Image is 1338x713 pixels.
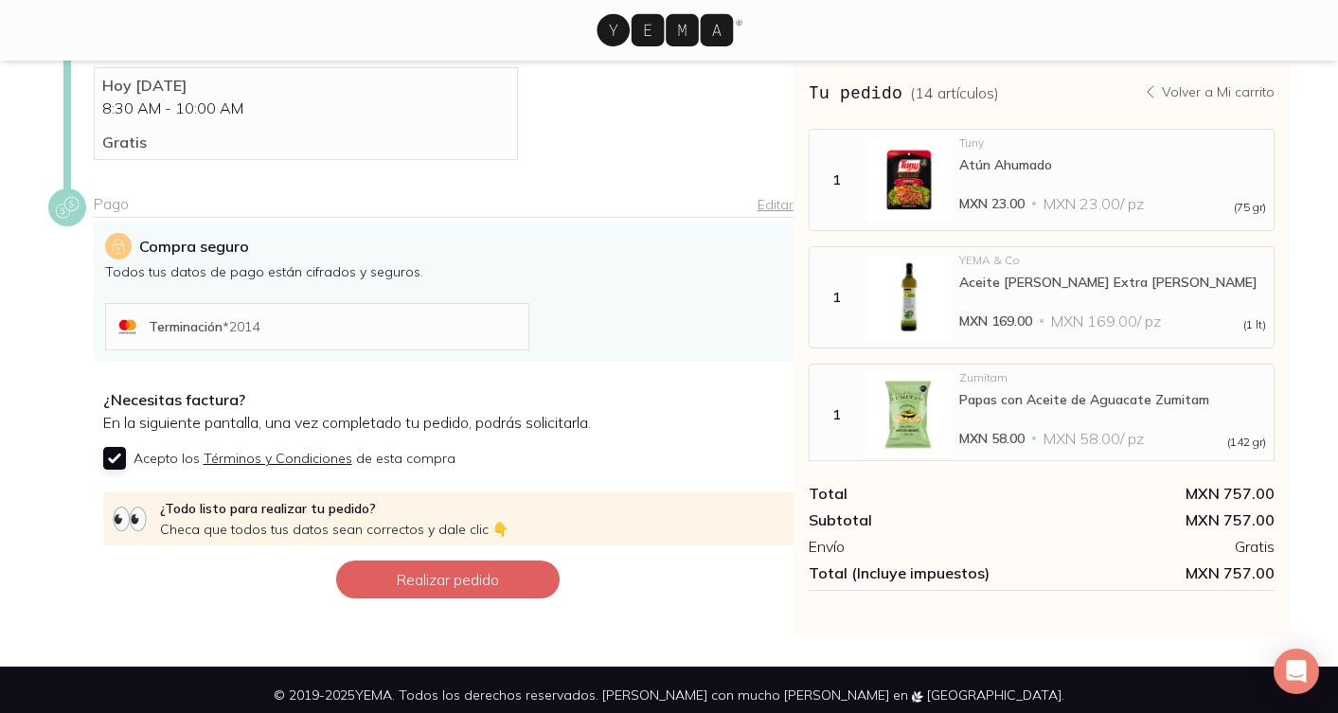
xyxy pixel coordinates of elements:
[94,194,794,218] div: Pago
[1234,202,1266,213] span: (75 gr)
[809,484,1042,503] div: Total
[959,156,1267,173] div: Atún Ahumado
[102,133,509,152] p: Gratis
[866,137,952,223] img: Atún Ahumado
[1042,537,1275,556] div: Gratis
[813,289,859,306] div: 1
[139,235,249,258] p: Compra seguro
[758,196,794,213] a: Editar
[959,274,1267,291] div: Aceite [PERSON_NAME] Extra [PERSON_NAME]
[959,312,1032,330] span: MXN 169.00
[1243,319,1266,330] span: (1 lt)
[160,500,508,538] p: ¿Todo listo para realizar tu pedido?
[809,537,1042,556] div: Envío
[160,521,508,538] span: Checa que todos tus datos sean correctos y dale clic 👇
[1227,437,1266,448] span: (142 gr)
[149,318,259,335] p: Terminación
[959,194,1025,213] span: MXN 23.00
[959,429,1025,448] span: MXN 58.00
[809,510,1042,529] div: Subtotal
[102,76,509,95] p: Hoy [DATE]
[959,372,1267,383] div: Zumitam
[1162,83,1275,100] p: Volver a Mi carrito
[1042,563,1275,582] span: MXN 757.00
[866,372,952,457] img: Papas con Aceite de Aguacate Zumitam
[813,406,859,423] div: 1
[103,390,794,409] p: ¿Necesitas factura?
[1274,649,1319,694] div: Open Intercom Messenger
[105,263,782,280] p: Todos tus datos de pago están cifrados y seguros.
[1044,194,1144,213] span: MXN 23.00 / pz
[1044,429,1144,448] span: MXN 58.00 / pz
[1042,510,1275,529] div: MXN 757.00
[866,255,952,340] img: Aceite de Oliva Extra Virgen
[959,137,1267,149] div: Tuny
[809,80,999,104] h3: Tu pedido
[910,83,999,102] span: ( 14 artículos )
[959,391,1267,408] div: Papas con Aceite de Aguacate Zumitam
[103,413,794,432] p: En la siguiente pantalla, una vez completado tu pedido, podrás solicitarla.
[602,686,1064,704] span: [PERSON_NAME] con mucho [PERSON_NAME] en [GEOGRAPHIC_DATA].
[1042,484,1275,503] div: MXN 757.00
[223,318,259,335] span: * 2014
[809,563,1042,582] div: Total (Incluye impuestos)
[134,450,455,467] span: Acepto los de esta compra
[204,450,352,467] a: Términos y Condiciones
[1143,83,1275,100] a: Volver a Mi carrito
[102,98,509,117] p: 8:30 AM - 10:00 AM
[103,447,126,470] input: Acepto los Términos y Condiciones de esta compra
[813,171,859,188] div: 1
[111,500,149,536] span: 👀
[959,255,1267,266] div: YEMA & Co
[1051,312,1161,330] span: MXN 169.00 / pz
[336,561,560,598] button: Realizar pedido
